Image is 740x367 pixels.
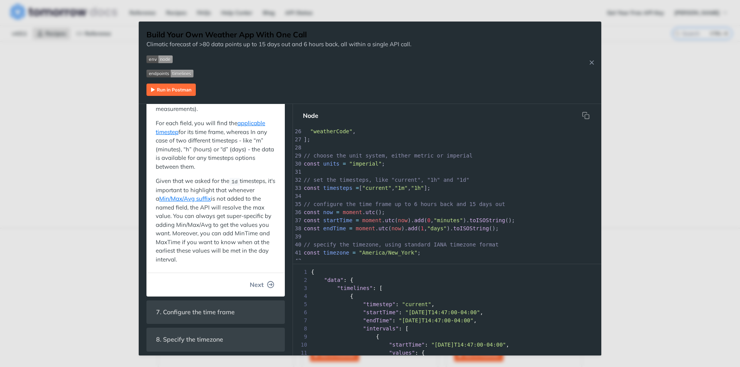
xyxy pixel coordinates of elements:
span: = [336,209,339,215]
img: env [146,55,173,63]
span: add [408,225,417,231]
span: const [304,217,320,223]
span: // configure the time frame up to 6 hours back and 15 days out [304,201,505,207]
span: 4 [293,292,309,300]
div: 27 [293,136,301,144]
div: : , [293,300,601,308]
span: , [408,185,411,191]
div: : , [293,317,601,325]
span: 2 [293,276,309,284]
span: 1 [293,268,309,276]
div: : { [293,349,601,357]
img: Run in Postman [146,84,196,96]
div: 29 [293,152,301,160]
span: = [356,217,359,223]
span: . ( ). ( , ). (); [304,225,499,231]
span: const [304,250,320,256]
span: moment [362,217,382,223]
div: 36 [293,208,301,216]
span: 8. Specify the timezone [151,332,229,347]
span: 9 [293,333,309,341]
span: ; [304,161,385,167]
button: Close Recipe [586,59,597,66]
div: 37 [293,216,301,225]
span: utc [385,217,395,223]
span: // specify the timezone, using standard IANA timezone format [304,241,499,248]
span: , [392,185,395,191]
a: Min/Max/Avg suffix [159,195,211,202]
span: "values" [389,350,415,356]
button: Next [244,277,281,292]
span: , [304,128,356,134]
span: "current" [402,301,431,307]
h1: Build Your Own Weather App With One Call [146,29,411,40]
span: const [304,209,320,215]
span: 8 [293,325,309,333]
span: "[DATE]T14:47:00-04:00" [399,317,474,323]
div: 28 [293,144,301,152]
div: { [293,292,601,300]
span: ]; [304,136,310,142]
div: 38 [293,225,301,233]
p: For each field, you will find the for its time frame, whereas In any case of two different timest... [156,119,276,171]
span: "data" [324,277,344,283]
span: endTime [323,225,346,231]
span: 7. Configure the time frame [151,305,240,320]
span: = [356,185,359,191]
span: "intervals" [363,325,399,332]
span: Expand image [146,69,411,78]
span: 5 [293,300,309,308]
span: "minutes" [434,217,463,223]
span: ]; [424,185,431,191]
span: // choose the unit system, either metric or imperial [304,152,473,159]
span: // set the timesteps, like "current", "1h" and "1d" [304,177,469,183]
span: 7 [293,317,309,325]
span: "[DATE]T14:47:00-04:00" [405,309,480,315]
span: utc [378,225,388,231]
img: endpoint [146,70,193,77]
div: 41 [293,249,301,257]
span: startTime [323,217,353,223]
span: const [304,225,320,231]
div: 30 [293,160,301,168]
span: utc [365,209,375,215]
span: 11 [293,349,309,357]
span: const [304,185,320,191]
div: : [ [293,325,601,333]
a: applicable timestep [156,119,265,136]
div: : , [293,308,601,317]
div: 35 [293,200,301,208]
span: 6 [293,308,309,317]
span: now [398,217,408,223]
span: = [349,225,352,231]
div: { [293,268,601,276]
span: add [414,217,424,223]
a: Expand image [146,85,196,92]
div: : , [293,341,601,349]
button: Node [297,108,325,123]
span: units [323,161,340,167]
span: = [343,161,346,167]
span: "1h" [411,185,424,191]
span: "startTime" [389,342,425,348]
span: 0 [427,217,430,223]
span: "[DATE]T14:47:00-04:00" [431,342,506,348]
div: 34 [293,192,301,200]
span: "1m" [395,185,408,191]
span: "days" [427,225,447,231]
span: now [323,209,333,215]
button: Copy [578,108,594,123]
span: . (); [304,209,385,215]
p: Climatic forecast of >80 data points up to 15 days out and 6 hours back, all within a single API ... [146,40,411,49]
span: timesteps [323,185,353,191]
div: { [293,333,601,341]
p: Given that we asked for the timesteps, it's important to highlight that whenever a is not added t... [156,177,276,264]
span: toISOString [453,225,489,231]
span: timezone [323,250,349,256]
div: 26 [293,127,301,136]
span: toISOString [469,217,505,223]
span: 3 [293,284,309,292]
span: const [304,161,320,167]
section: 7. Configure the time frame [146,300,285,324]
